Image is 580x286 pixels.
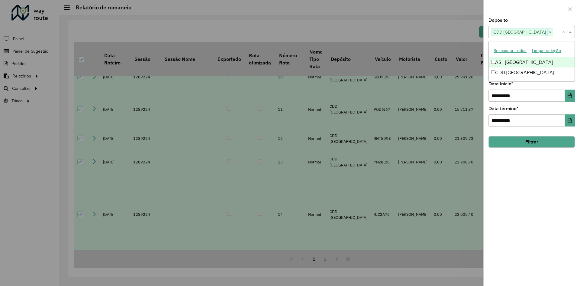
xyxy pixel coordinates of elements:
span: Clear all [562,28,567,36]
ng-dropdown-panel: Options list [488,41,575,81]
span: × [547,29,553,36]
label: Depósito [488,17,508,24]
button: Selecionar Todos [491,46,529,55]
button: Limpar seleção [529,46,564,55]
span: CDD [GEOGRAPHIC_DATA] [492,28,547,36]
button: Filtrar [488,136,575,148]
div: CDD [GEOGRAPHIC_DATA] [489,67,575,78]
label: Data início [488,80,513,87]
button: Choose Date [565,90,575,102]
label: Data término [488,105,518,112]
button: Choose Date [565,114,575,127]
div: AS - [GEOGRAPHIC_DATA] [489,57,575,67]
